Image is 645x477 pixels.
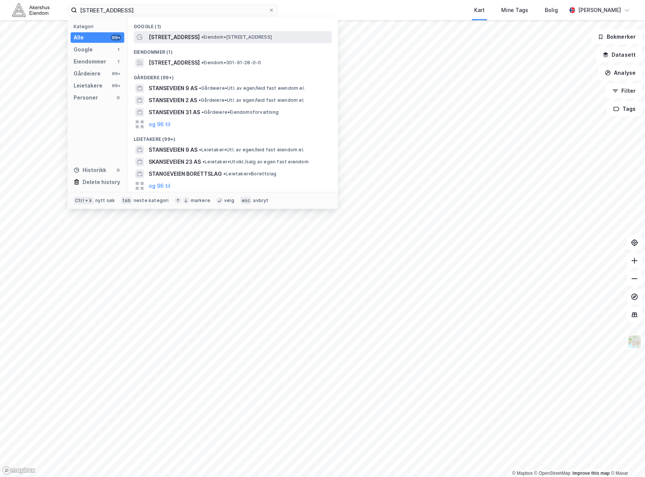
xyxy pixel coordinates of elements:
[591,29,642,44] button: Bokmerker
[149,84,197,93] span: STANSEVEIEN 9 AS
[534,471,571,476] a: OpenStreetMap
[83,178,120,187] div: Delete history
[607,441,645,477] div: Kontrollprogram for chat
[77,5,268,16] input: Søk på adresse, matrikkel, gårdeiere, leietakere eller personer
[149,120,170,129] button: og 96 til
[12,3,50,17] img: akershus-eiendom-logo.9091f326c980b4bce74ccdd9f866810c.svg
[95,198,115,204] div: nytt søk
[223,171,276,177] span: Leietaker • Borettslag
[115,167,121,173] div: 0
[121,197,132,204] div: tab
[128,18,338,31] div: Google (1)
[223,171,226,177] span: •
[128,130,338,144] div: Leietakere (99+)
[115,47,121,53] div: 1
[111,35,121,41] div: 99+
[512,471,533,476] a: Mapbox
[607,101,642,116] button: Tags
[202,159,309,165] span: Leietaker • Utvikl./salg av egen fast eiendom
[128,43,338,57] div: Eiendommer (1)
[74,33,84,42] div: Alle
[545,6,558,15] div: Bolig
[598,65,642,80] button: Analyse
[224,198,234,204] div: velg
[202,109,204,115] span: •
[74,69,101,78] div: Gårdeiere
[115,59,121,65] div: 1
[201,60,203,65] span: •
[149,169,222,178] span: STANGEVEIEN BORETTSLAG
[199,85,305,91] span: Gårdeiere • Utl. av egen/leid fast eiendom el.
[606,83,642,98] button: Filter
[134,198,169,204] div: neste kategori
[627,335,642,349] img: Z
[111,83,121,89] div: 99+
[115,95,121,101] div: 0
[199,147,304,153] span: Leietaker • Utl. av egen/leid fast eiendom el.
[74,81,102,90] div: Leietakere
[202,159,205,165] span: •
[74,24,124,29] div: Kategori
[74,57,106,66] div: Eiendommer
[74,93,98,102] div: Personer
[607,441,645,477] iframe: Chat Widget
[149,157,201,166] span: SKANSEVEIEN 23 AS
[74,197,94,204] div: Ctrl + k
[128,69,338,82] div: Gårdeiere (99+)
[201,60,261,66] span: Eiendom • 301-91-28-0-0
[202,109,279,115] span: Gårdeiere • Eiendomsforvaltning
[199,97,304,103] span: Gårdeiere • Utl. av egen/leid fast eiendom el.
[74,166,106,175] div: Historikk
[149,181,170,190] button: og 96 til
[474,6,485,15] div: Kart
[149,108,200,117] span: STANSEVEIEN 31 AS
[149,58,200,67] span: [STREET_ADDRESS]
[201,34,203,40] span: •
[240,197,252,204] div: esc
[191,198,210,204] div: markere
[199,85,201,91] span: •
[501,6,528,15] div: Mine Tags
[74,45,93,54] div: Google
[596,47,642,62] button: Datasett
[149,145,197,154] span: STANSEVEIEN 9 AS
[111,71,121,77] div: 99+
[149,96,197,105] span: STANSEVEIEN 2 AS
[199,147,201,152] span: •
[199,97,201,103] span: •
[253,198,268,204] div: avbryt
[149,33,200,42] span: [STREET_ADDRESS]
[2,466,35,475] a: Mapbox homepage
[201,34,272,40] span: Eiendom • [STREET_ADDRESS]
[578,6,621,15] div: [PERSON_NAME]
[573,471,610,476] a: Improve this map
